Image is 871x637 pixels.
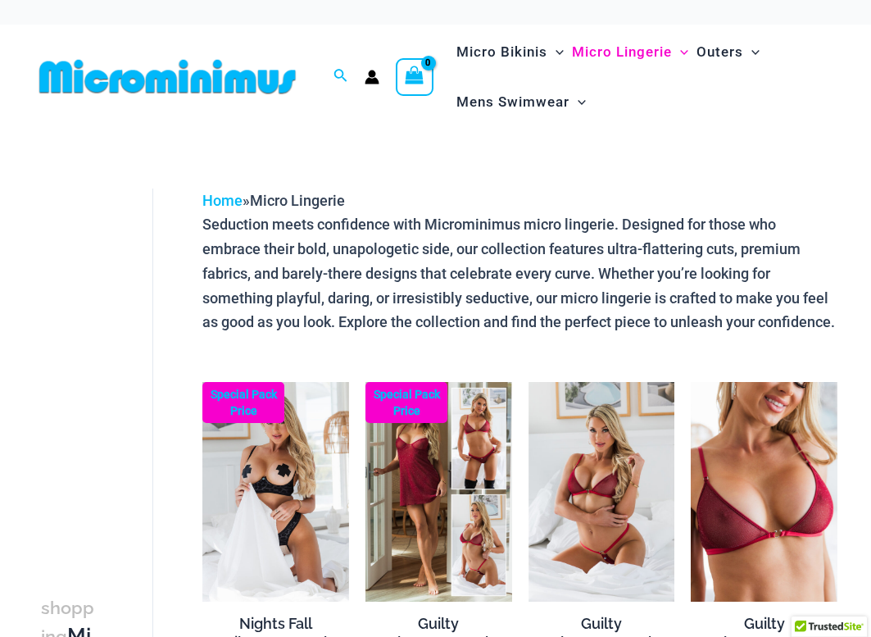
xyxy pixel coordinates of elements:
a: Micro BikinisMenu ToggleMenu Toggle [452,27,568,77]
span: Outers [696,31,743,73]
b: Special Pack Price [202,386,284,419]
img: MM SHOP LOGO FLAT [33,58,302,95]
span: Mens Swimwear [456,81,569,123]
nav: Site Navigation [450,25,838,130]
a: Mens SwimwearMenu ToggleMenu Toggle [452,77,590,127]
img: Guilty Pleasures Red 1045 Bra 689 Micro 05 [528,382,675,602]
span: Menu Toggle [672,31,688,73]
img: Guilty Pleasures Red Collection Pack F [365,382,512,602]
span: Micro Lingerie [250,192,345,209]
img: Nights Fall Silver Leopard 1036 Bra 6046 Thong 09v2 [202,382,349,602]
span: Menu Toggle [743,31,760,73]
a: Home [202,192,243,209]
a: View Shopping Cart, empty [396,58,433,96]
a: OutersMenu ToggleMenu Toggle [692,27,764,77]
span: » [202,192,345,209]
span: Micro Bikinis [456,31,547,73]
a: Guilty Pleasures Red 1045 Bra 689 Micro 05Guilty Pleasures Red 1045 Bra 689 Micro 06Guilty Pleasu... [528,382,675,602]
a: Nights Fall Silver Leopard 1036 Bra 6046 Thong 09v2 Nights Fall Silver Leopard 1036 Bra 6046 Thon... [202,382,349,602]
a: Guilty Pleasures Red Collection Pack F Guilty Pleasures Red Collection Pack BGuilty Pleasures Red... [365,382,512,602]
a: Micro LingerieMenu ToggleMenu Toggle [568,27,692,77]
span: Micro Lingerie [572,31,672,73]
a: Account icon link [365,70,379,84]
a: Guilty Pleasures Red 1045 Bra 01Guilty Pleasures Red 1045 Bra 02Guilty Pleasures Red 1045 Bra 02 [691,382,837,602]
p: Seduction meets confidence with Microminimus micro lingerie. Designed for those who embrace their... [202,212,837,334]
b: Special Pack Price [365,386,447,419]
span: Menu Toggle [569,81,586,123]
a: Search icon link [333,66,348,87]
iframe: TrustedSite Certified [41,223,188,551]
img: Guilty Pleasures Red 1045 Bra 01 [691,382,837,602]
span: Menu Toggle [547,31,564,73]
